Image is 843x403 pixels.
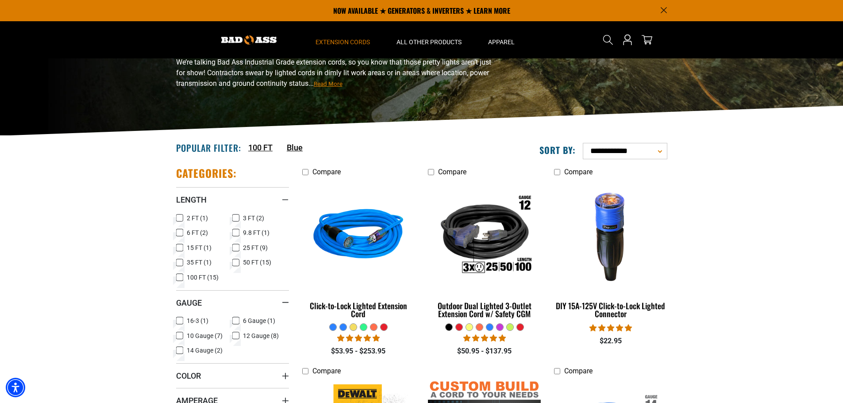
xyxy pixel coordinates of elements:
[312,367,341,375] span: Compare
[589,324,632,332] span: 4.84 stars
[429,185,540,287] img: Outdoor Dual Lighted 3-Outlet Extension Cord w/ Safety CGM
[428,180,541,323] a: Outdoor Dual Lighted 3-Outlet Extension Cord w/ Safety CGM Outdoor Dual Lighted 3-Outlet Extensio...
[564,168,593,176] span: Compare
[176,166,237,180] h2: Categories:
[248,142,273,154] a: 100 FT
[243,215,264,221] span: 3 FT (2)
[187,245,212,251] span: 15 FT (1)
[314,81,343,87] span: Read More
[601,33,615,47] summary: Search
[302,21,383,58] summary: Extension Cords
[176,371,201,381] span: Color
[383,21,475,58] summary: All Other Products
[243,333,279,339] span: 12 Gauge (8)
[302,302,415,318] div: Click-to-Lock Lighted Extension Cord
[187,347,223,353] span: 14 Gauge (2)
[302,346,415,357] div: $53.95 - $253.95
[640,35,654,45] a: cart
[243,245,268,251] span: 25 FT (9)
[554,336,667,346] div: $22.95
[287,142,303,154] a: Blue
[302,180,415,323] a: blue Click-to-Lock Lighted Extension Cord
[176,290,289,315] summary: Gauge
[303,185,414,287] img: blue
[176,363,289,388] summary: Color
[187,230,208,236] span: 6 FT (2)
[176,187,289,212] summary: Length
[243,230,269,236] span: 9.8 FT (1)
[243,318,275,324] span: 6 Gauge (1)
[620,21,635,58] a: Open this option
[187,318,208,324] span: 16-3 (1)
[539,144,576,156] label: Sort by:
[337,334,380,342] span: 4.87 stars
[438,168,466,176] span: Compare
[243,259,271,265] span: 50 FT (15)
[564,367,593,375] span: Compare
[187,215,208,221] span: 2 FT (1)
[428,302,541,318] div: Outdoor Dual Lighted 3-Outlet Extension Cord w/ Safety CGM
[554,180,667,323] a: DIY 15A-125V Click-to-Lock Lighted Connector DIY 15A-125V Click-to-Lock Lighted Connector
[176,142,241,154] h2: Popular Filter:
[176,57,499,89] p: We’re talking Bad Ass Industrial Grade extension cords, so you know that those pretty lights aren...
[187,259,212,265] span: 35 FT (1)
[176,195,207,205] span: Length
[221,35,277,45] img: Bad Ass Extension Cords
[463,334,506,342] span: 4.80 stars
[312,168,341,176] span: Compare
[187,333,223,339] span: 10 Gauge (7)
[6,378,25,397] div: Accessibility Menu
[176,298,202,308] span: Gauge
[488,38,515,46] span: Apparel
[187,274,219,280] span: 100 FT (15)
[555,185,666,287] img: DIY 15A-125V Click-to-Lock Lighted Connector
[316,38,370,46] span: Extension Cords
[428,346,541,357] div: $50.95 - $137.95
[396,38,462,46] span: All Other Products
[475,21,528,58] summary: Apparel
[554,302,667,318] div: DIY 15A-125V Click-to-Lock Lighted Connector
